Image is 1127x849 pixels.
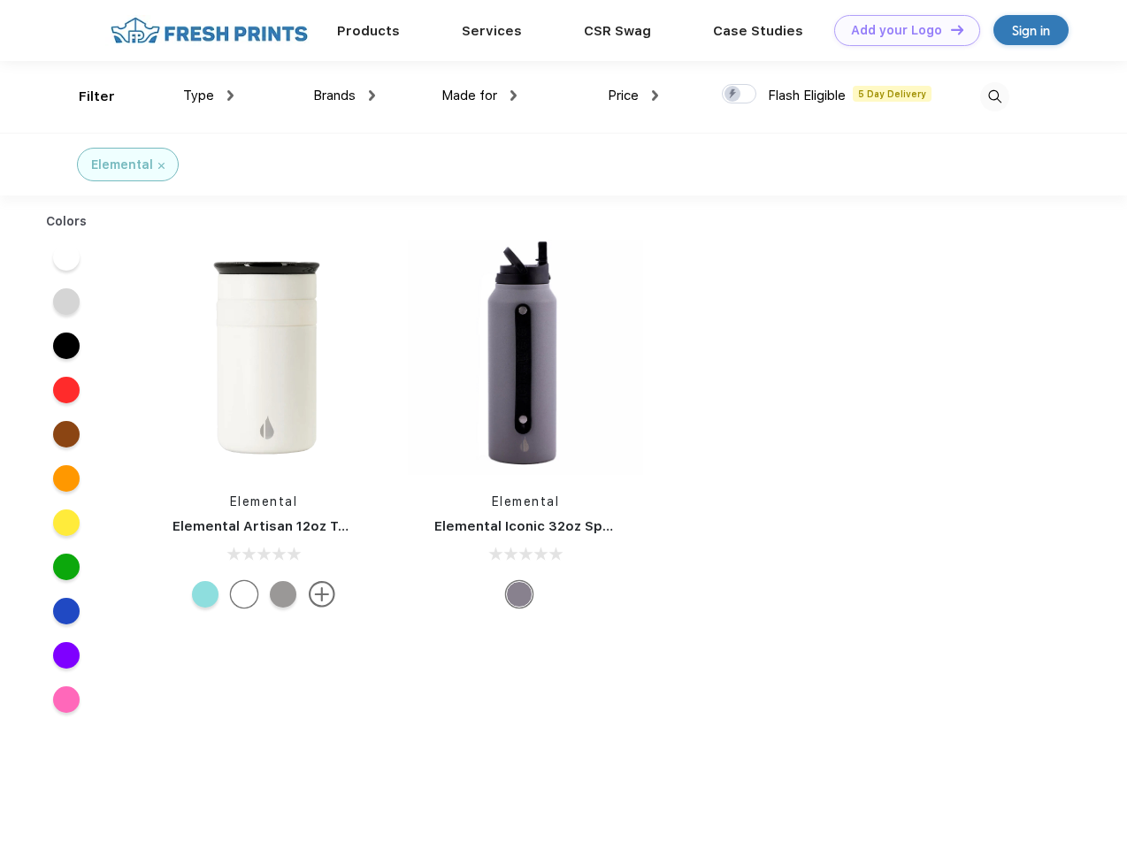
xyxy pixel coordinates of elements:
[492,494,560,509] a: Elemental
[230,494,298,509] a: Elemental
[980,82,1009,111] img: desktop_search.svg
[462,23,522,39] a: Services
[172,518,386,534] a: Elemental Artisan 12oz Tumbler
[1012,20,1050,41] div: Sign in
[584,23,651,39] a: CSR Swag
[158,163,165,169] img: filter_cancel.svg
[510,90,517,101] img: dropdown.png
[270,581,296,608] div: Graphite
[993,15,1069,45] a: Sign in
[231,581,257,608] div: White
[851,23,942,38] div: Add your Logo
[337,23,400,39] a: Products
[951,25,963,34] img: DT
[309,581,335,608] img: more.svg
[853,86,931,102] span: 5 Day Delivery
[146,240,381,475] img: func=resize&h=266
[227,90,234,101] img: dropdown.png
[79,87,115,107] div: Filter
[105,15,313,46] img: fo%20logo%202.webp
[408,240,643,475] img: func=resize&h=266
[313,88,356,103] span: Brands
[183,88,214,103] span: Type
[369,90,375,101] img: dropdown.png
[441,88,497,103] span: Made for
[434,518,715,534] a: Elemental Iconic 32oz Sport Water Bottle
[768,88,846,103] span: Flash Eligible
[33,212,101,231] div: Colors
[192,581,218,608] div: Robin's Egg
[608,88,639,103] span: Price
[506,581,533,608] div: Graphite
[91,156,153,174] div: Elemental
[652,90,658,101] img: dropdown.png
